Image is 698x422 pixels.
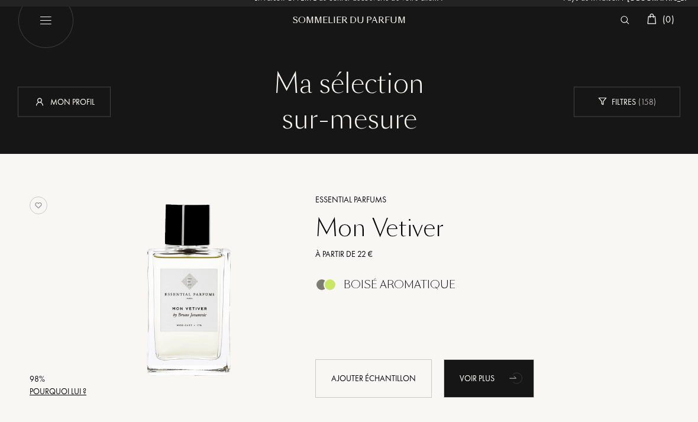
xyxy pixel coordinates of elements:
[306,194,651,206] a: Essential Parfums
[27,66,671,102] div: Ma sélection
[306,282,651,294] a: Boisé Aromatique
[444,359,534,398] a: Voir plusanimation
[306,214,651,242] a: Mon Vetiver
[18,86,111,117] div: Mon profil
[621,16,629,24] img: search_icn_white.svg
[444,359,534,398] div: Voir plus
[663,13,674,25] span: ( 0 )
[505,366,529,389] div: animation
[30,373,86,385] div: 98 %
[306,248,651,260] a: À partir de 22 €
[34,95,46,107] img: profil_icn_w.svg
[91,192,287,389] img: Mon Vetiver Essential Parfums
[574,86,680,117] div: Filtres
[315,359,432,398] div: Ajouter échantillon
[647,14,657,24] img: cart_white.svg
[91,179,298,411] a: Mon Vetiver Essential Parfums
[636,96,656,107] span: ( 158 )
[30,385,86,398] div: Pourquoi lui ?
[598,98,607,105] img: new_filter_w.svg
[27,102,671,137] div: sur-mesure
[344,278,455,291] div: Boisé Aromatique
[30,196,47,214] img: no_like_p.png
[278,14,420,27] div: Sommelier du Parfum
